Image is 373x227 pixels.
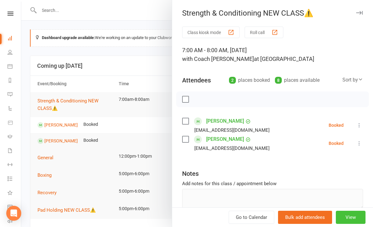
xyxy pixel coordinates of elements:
[336,211,366,224] button: View
[275,77,282,84] div: 8
[7,74,22,88] a: Reports
[245,27,283,38] button: Roll call
[229,76,270,85] div: places booked
[6,206,21,221] div: Open Intercom Messenger
[254,56,314,62] span: at [GEOGRAPHIC_DATA]
[194,126,270,134] div: [EMAIL_ADDRESS][DOMAIN_NAME]
[172,9,373,17] div: Strength & Conditioning NEW CLASS⚠️
[7,116,22,130] a: Product Sales
[7,46,22,60] a: People
[275,76,320,85] div: places available
[278,211,332,224] button: Bulk add attendees
[194,144,270,152] div: [EMAIL_ADDRESS][DOMAIN_NAME]
[7,186,22,200] a: What's New
[329,123,344,127] div: Booked
[182,56,254,62] span: with Coach [PERSON_NAME]
[7,200,22,215] a: General attendance kiosk mode
[182,46,363,63] div: 7:00 AM - 8:00 AM, [DATE]
[7,60,22,74] a: Calendar
[182,76,211,85] div: Attendees
[182,180,363,187] div: Add notes for this class / appointment below
[329,141,344,146] div: Booked
[206,116,244,126] a: [PERSON_NAME]
[182,27,240,38] button: Class kiosk mode
[229,77,236,84] div: 2
[342,76,363,84] div: Sort by
[229,211,274,224] a: Go to Calendar
[182,169,199,178] div: Notes
[206,134,244,144] a: [PERSON_NAME]
[7,32,22,46] a: Dashboard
